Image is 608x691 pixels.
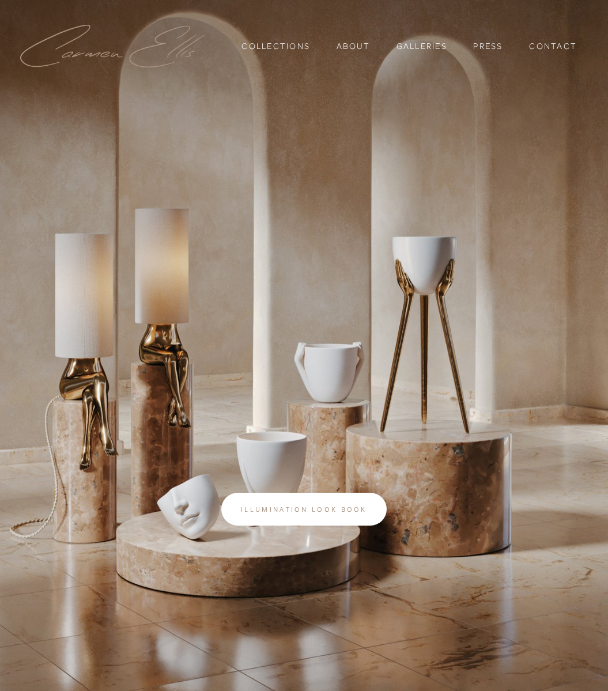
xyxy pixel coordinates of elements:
a: Press [473,36,503,56]
a: About [337,40,370,51]
a: Contact [529,36,577,56]
a: Galleries [396,40,447,51]
a: Illumination look book [221,493,387,526]
img: Carmen Ellis Studio [20,25,205,68]
a: Collections [241,36,310,56]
